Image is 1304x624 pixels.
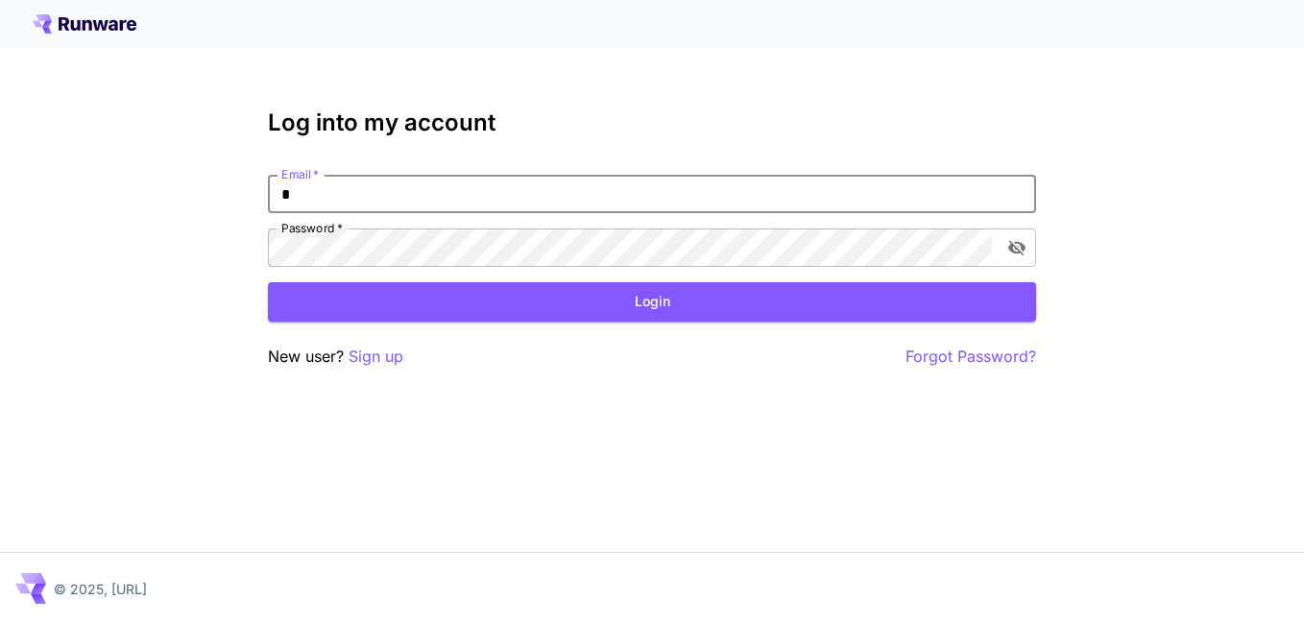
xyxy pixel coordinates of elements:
[281,166,319,182] label: Email
[268,282,1036,322] button: Login
[349,345,403,369] button: Sign up
[906,345,1036,369] button: Forgot Password?
[1000,230,1034,265] button: toggle password visibility
[54,579,147,599] p: © 2025, [URL]
[268,345,403,369] p: New user?
[268,109,1036,136] h3: Log into my account
[281,220,343,236] label: Password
